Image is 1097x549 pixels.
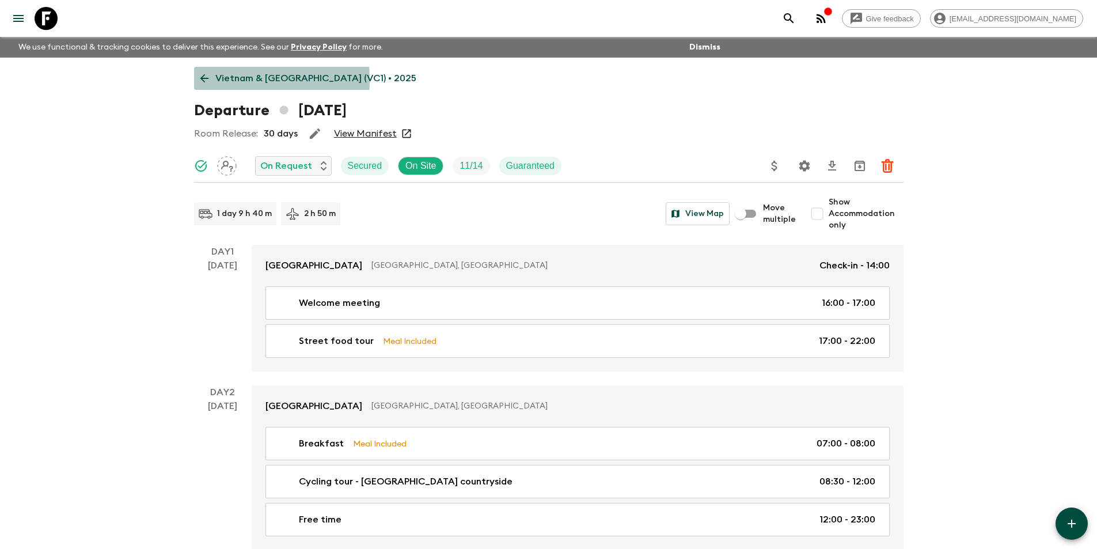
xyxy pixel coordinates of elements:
span: [EMAIL_ADDRESS][DOMAIN_NAME] [943,14,1083,23]
a: Privacy Policy [291,43,347,51]
p: [GEOGRAPHIC_DATA] [265,399,362,413]
a: Street food tourMeal Included17:00 - 22:00 [265,324,890,358]
p: Secured [348,159,382,173]
span: Give feedback [860,14,920,23]
p: 2 h 50 m [304,208,336,219]
a: [GEOGRAPHIC_DATA][GEOGRAPHIC_DATA], [GEOGRAPHIC_DATA]Check-in - 14:00 [252,245,904,286]
a: Vietnam & [GEOGRAPHIC_DATA] (VC1) • 2025 [194,67,423,90]
p: 08:30 - 12:00 [819,475,875,489]
div: Secured [341,157,389,175]
svg: Synced Successfully [194,159,208,173]
button: Update Price, Early Bird Discount and Costs [763,154,786,177]
span: Assign pack leader [217,160,237,169]
a: View Manifest [334,128,397,139]
p: 16:00 - 17:00 [822,296,875,310]
p: Welcome meeting [299,296,380,310]
a: [GEOGRAPHIC_DATA][GEOGRAPHIC_DATA], [GEOGRAPHIC_DATA] [252,385,904,427]
p: 17:00 - 22:00 [819,334,875,348]
a: BreakfastMeal Included07:00 - 08:00 [265,427,890,460]
p: Vietnam & [GEOGRAPHIC_DATA] (VC1) • 2025 [215,71,416,85]
button: Archive (Completed, Cancelled or Unsynced Departures only) [848,154,871,177]
button: Delete [876,154,899,177]
p: We use functional & tracking cookies to deliver this experience. See our for more. [14,37,388,58]
p: Street food tour [299,334,374,348]
div: [EMAIL_ADDRESS][DOMAIN_NAME] [930,9,1083,28]
p: On Request [260,159,312,173]
p: 1 day 9 h 40 m [217,208,272,219]
button: Download CSV [821,154,844,177]
p: On Site [405,159,436,173]
button: Dismiss [686,39,723,55]
p: Cycling tour - [GEOGRAPHIC_DATA] countryside [299,475,513,489]
button: search adventures [777,7,800,30]
p: Guaranteed [506,159,555,173]
p: Meal Included [383,335,436,347]
p: [GEOGRAPHIC_DATA], [GEOGRAPHIC_DATA] [371,260,810,271]
span: Move multiple [763,202,796,225]
button: menu [7,7,30,30]
div: [DATE] [208,259,237,372]
button: Settings [793,154,816,177]
p: 07:00 - 08:00 [817,437,875,450]
p: Breakfast [299,437,344,450]
button: View Map [666,202,730,225]
p: [GEOGRAPHIC_DATA] [265,259,362,272]
span: Show Accommodation only [829,196,904,231]
h1: Departure [DATE] [194,99,347,122]
p: Meal Included [353,437,407,450]
p: 30 days [264,127,298,141]
div: Trip Fill [453,157,489,175]
a: Welcome meeting16:00 - 17:00 [265,286,890,320]
a: Give feedback [842,9,921,28]
p: Day 2 [194,385,252,399]
a: Free time12:00 - 23:00 [265,503,890,536]
p: 12:00 - 23:00 [819,513,875,527]
p: Room Release: [194,127,258,141]
p: 11 / 14 [460,159,483,173]
p: Day 1 [194,245,252,259]
div: On Site [398,157,443,175]
p: Free time [299,513,341,527]
p: [GEOGRAPHIC_DATA], [GEOGRAPHIC_DATA] [371,400,880,412]
a: Cycling tour - [GEOGRAPHIC_DATA] countryside08:30 - 12:00 [265,465,890,498]
p: Check-in - 14:00 [819,259,890,272]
